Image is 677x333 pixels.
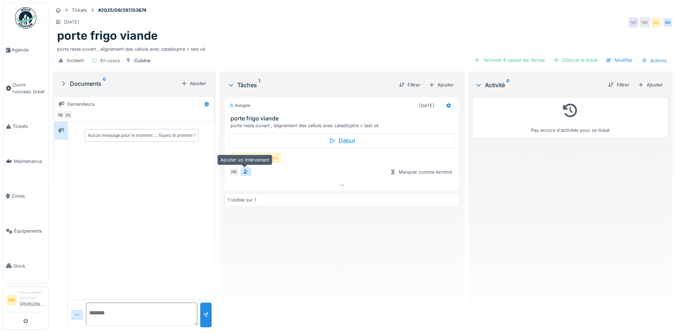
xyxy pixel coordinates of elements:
[57,29,158,43] h1: porte frigo viande
[3,248,48,283] a: Stock
[20,290,45,310] li: [PERSON_NAME]
[635,80,666,90] div: Ajouter
[231,122,456,129] div: porte reste ouvert , alignement des cellule avec catadioptre + test ok
[6,290,45,312] a: ND Responsable technicien[PERSON_NAME]
[229,153,281,163] div: fin d'intervention
[6,295,17,305] li: ND
[551,55,600,65] div: Clôturer le ticket
[178,79,209,88] div: Ajouter
[3,68,48,109] a: Ouvrir nouveau ticket
[20,290,45,301] div: Responsable technicien
[100,57,120,64] div: En cours
[229,103,251,109] div: Assigné
[506,81,510,89] sup: 0
[95,7,150,14] strong: #2025/09/297/03674
[12,46,45,53] span: Agenda
[477,100,664,134] div: Pas encore d'activités pour ce ticket
[3,214,48,249] a: Équipements
[228,197,256,203] div: 1 visible sur 1
[13,263,45,269] span: Stock
[67,57,84,64] div: Incident
[3,33,48,68] a: Agenda
[603,55,636,65] div: Modifier
[231,115,456,122] h3: porte frigo viande
[387,167,455,177] div: Marquer comme terminé
[663,18,673,28] div: ND
[64,19,79,25] div: [DATE]
[56,110,66,120] div: ND
[628,18,638,28] div: ND
[640,18,650,28] div: ND
[14,228,45,234] span: Équipements
[229,167,239,177] div: ND
[419,102,434,109] div: [DATE]
[15,7,36,29] img: Badge_color-CXgf-gQk.svg
[103,79,106,88] sup: 0
[72,7,87,14] div: Tickets
[14,158,45,165] span: Maintenance
[217,155,272,165] div: Ajouter un intervenant
[67,101,95,108] div: Demandeurs
[475,81,602,89] div: Activité
[3,144,48,179] a: Maintenance
[11,193,45,199] span: Zones
[63,110,73,120] div: OL
[396,80,423,90] div: Filtrer
[651,18,661,28] div: OL
[227,81,393,89] div: Tâches
[12,81,45,95] span: Ouvrir nouveau ticket
[57,43,668,53] div: porte reste ouvert , alignement des cellule avec catadioptre + test ok
[471,55,548,65] div: Terminer & valider les tâches
[60,79,178,88] div: Documents
[12,123,45,130] span: Tickets
[229,133,455,148] div: Début
[426,80,456,90] div: Ajouter
[638,55,670,66] div: Actions
[605,80,632,90] div: Filtrer
[134,57,150,64] div: Cuisine
[3,179,48,214] a: Zones
[258,81,260,89] sup: 1
[3,109,48,144] a: Tickets
[88,132,195,139] div: Aucun message pour le moment … Soyez le premier !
